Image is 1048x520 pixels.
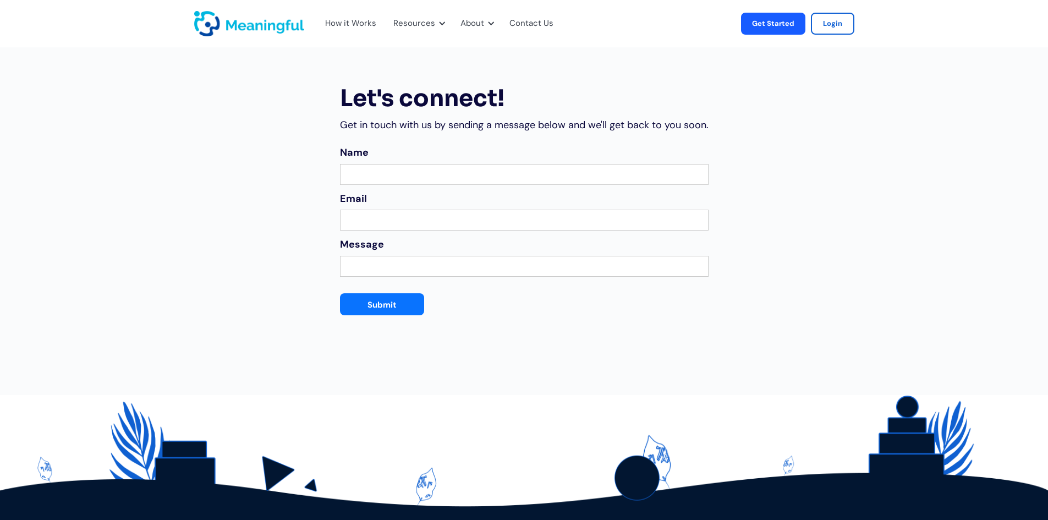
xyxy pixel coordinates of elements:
div: Resources [393,17,435,31]
label: Message [340,236,709,253]
div: Contact Us [503,6,567,42]
label: Email [340,190,709,207]
input: Submit [340,293,424,315]
label: Name [340,144,709,161]
form: MW Donations Waitlist [340,144,709,315]
div: About [454,6,497,42]
div: How it Works [319,6,381,42]
strong: Let's connect! [340,84,504,113]
div: How it Works [325,17,376,31]
a: home [194,11,222,36]
div: About [460,17,484,31]
a: Get Started [741,13,805,35]
a: Login [811,13,854,35]
a: How it Works [325,17,368,31]
div: Get in touch with us by sending a message below and we'll get back to you soon. [340,117,709,134]
a: Contact Us [509,17,553,31]
div: Resources [387,6,448,42]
